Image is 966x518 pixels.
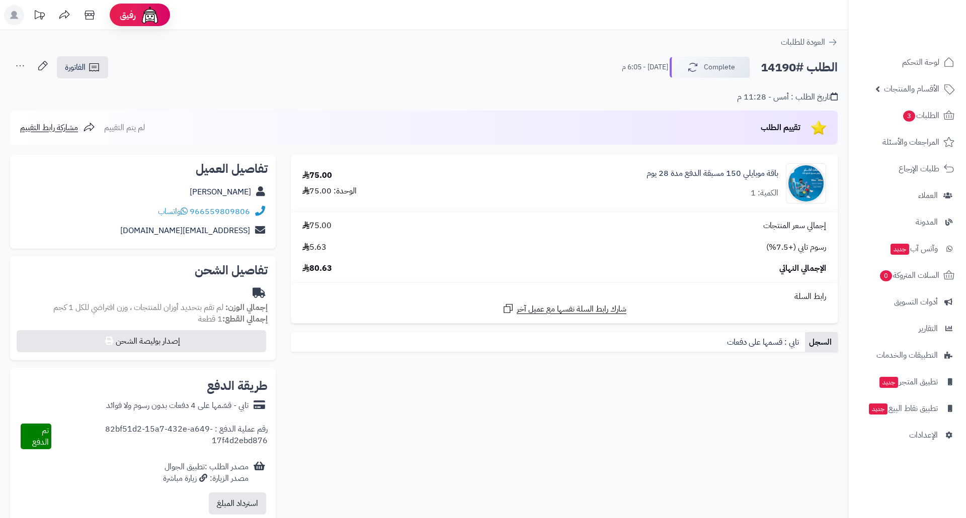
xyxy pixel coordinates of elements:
span: جديد [869,403,888,415]
span: رسوم تابي (+7.5%) [766,242,826,253]
span: العودة للطلبات [781,36,825,48]
span: شارك رابط السلة نفسها مع عميل آخر [517,303,626,315]
a: السلات المتروكة0 [854,263,960,287]
span: الطلبات [902,109,939,123]
button: Complete [670,57,750,78]
a: لوحة التحكم [854,50,960,74]
a: أدوات التسويق [854,290,960,314]
span: 0 [880,270,892,281]
div: 75.00 [302,170,332,181]
button: استرداد المبلغ [209,492,266,514]
a: 966559809806 [190,205,250,218]
a: وآتس آبجديد [854,237,960,261]
span: تطبيق نقاط البيع [868,401,938,416]
a: تطبيق نقاط البيعجديد [854,396,960,421]
a: العودة للطلبات [781,36,838,48]
span: تطبيق المتجر [878,375,938,389]
a: شارك رابط السلة نفسها مع عميل آخر [502,302,626,315]
span: رفيق [120,9,136,21]
div: مصدر الطلب :تطبيق الجوال [163,461,249,484]
img: 1757645043-GL1VBXVWEAAdsMD-90x90.jpeg [786,163,826,203]
div: الكمية: 1 [751,187,778,199]
span: العملاء [918,188,938,202]
a: [PERSON_NAME] [190,186,251,198]
a: [EMAIL_ADDRESS][DOMAIN_NAME] [120,225,250,237]
h2: تفاصيل الشحن [18,264,268,276]
span: 75.00 [302,220,332,232]
span: المدونة [916,215,938,229]
span: الأقسام والمنتجات [884,82,939,96]
small: 1 قطعة [198,313,268,325]
span: التقارير [919,322,938,336]
img: ai-face.png [140,5,160,25]
span: جديد [891,244,909,255]
a: السجل [805,332,838,352]
div: مصدر الزيارة: زيارة مباشرة [163,473,249,484]
span: التطبيقات والخدمات [876,348,938,362]
img: logo-2.png [898,25,956,46]
span: الفاتورة [65,61,86,73]
a: طلبات الإرجاع [854,157,960,181]
a: باقة موبايلي 150 مسبقة الدفع مدة 28 يوم [647,168,778,179]
span: الإعدادات [909,428,938,442]
span: 5.63 [302,242,327,253]
span: 80.63 [302,263,332,274]
div: رقم عملية الدفع : 82bf51d2-15a7-432e-a649-17f4d2ebd876 [51,424,268,450]
span: لم تقم بتحديد أوزان للمنتجات ، وزن افتراضي للكل 1 كجم [53,301,223,314]
a: تابي : قسمها على دفعات [723,332,805,352]
span: تقييم الطلب [761,122,800,134]
span: لوحة التحكم [902,55,939,69]
a: الفاتورة [57,56,108,78]
span: أدوات التسويق [894,295,938,309]
span: لم يتم التقييم [104,122,145,134]
a: تطبيق المتجرجديد [854,370,960,394]
strong: إجمالي الوزن: [225,301,268,314]
span: السلات المتروكة [879,268,939,282]
h2: طريقة الدفع [207,380,268,392]
span: طلبات الإرجاع [899,162,939,176]
span: المراجعات والأسئلة [882,135,939,149]
div: تاريخ الطلب : أمس - 11:28 م [737,91,838,103]
div: رابط السلة [295,291,834,302]
h2: الطلب #14190 [761,57,838,78]
span: جديد [879,377,898,388]
span: الإجمالي النهائي [779,263,826,274]
a: المراجعات والأسئلة [854,130,960,154]
span: 3 [903,111,915,122]
a: المدونة [854,210,960,234]
a: الطلبات3 [854,103,960,128]
span: مشاركة رابط التقييم [20,122,78,134]
div: الوحدة: 75.00 [302,185,357,197]
a: التقارير [854,317,960,341]
h2: تفاصيل العميل [18,163,268,175]
div: تابي - قسّمها على 4 دفعات بدون رسوم ولا فوائد [106,400,249,411]
a: الإعدادات [854,423,960,447]
span: وآتس آب [890,242,938,256]
a: تحديثات المنصة [27,5,52,28]
a: واتساب [158,205,188,218]
strong: إجمالي القطع: [222,313,268,325]
button: إصدار بوليصة الشحن [17,330,266,352]
span: تم الدفع [32,425,49,448]
small: [DATE] - 6:05 م [622,62,668,72]
a: مشاركة رابط التقييم [20,122,95,134]
a: العملاء [854,183,960,208]
span: إجمالي سعر المنتجات [763,220,826,232]
a: التطبيقات والخدمات [854,343,960,367]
